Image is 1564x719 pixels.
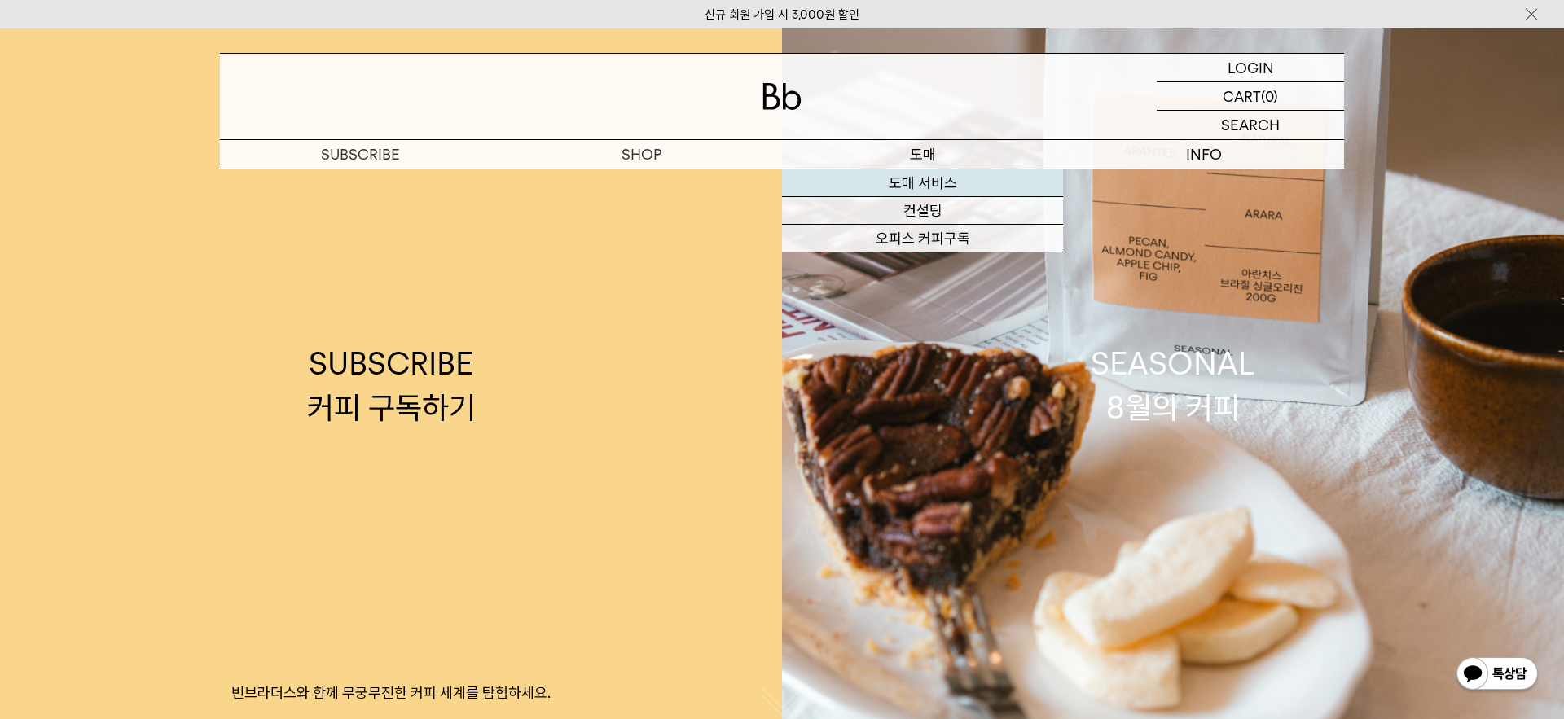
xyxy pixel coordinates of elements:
[782,140,1063,169] p: 도매
[501,140,782,169] a: SHOP
[782,197,1063,225] a: 컨설팅
[1063,140,1344,169] p: INFO
[1091,342,1255,428] div: SEASONAL 8월의 커피
[782,169,1063,197] a: 도매 서비스
[1228,54,1274,81] p: LOGIN
[762,83,802,110] img: 로고
[1221,111,1280,139] p: SEARCH
[1157,82,1344,111] a: CART (0)
[1261,82,1278,110] p: (0)
[220,140,501,169] a: SUBSCRIBE
[1455,655,1540,695] img: 카카오톡 채널 1:1 채팅 버튼
[705,7,859,22] a: 신규 회원 가입 시 3,000원 할인
[307,342,476,428] div: SUBSCRIBE 커피 구독하기
[782,225,1063,252] a: 오피스 커피구독
[1223,82,1261,110] p: CART
[1157,54,1344,82] a: LOGIN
